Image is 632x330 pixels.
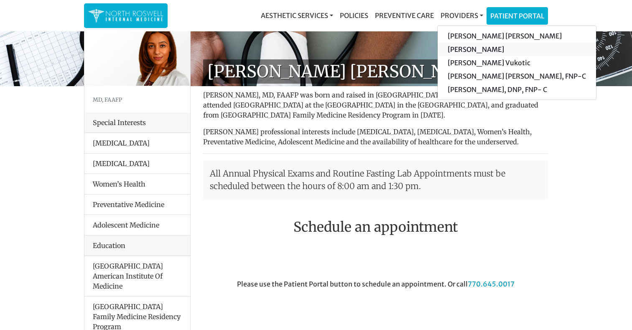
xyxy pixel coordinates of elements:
a: [PERSON_NAME] [PERSON_NAME] [438,29,596,43]
a: [PERSON_NAME] [PERSON_NAME], FNP-C [438,69,596,83]
a: [PERSON_NAME] Vukotic [438,56,596,69]
li: [MEDICAL_DATA] [84,153,190,174]
li: Preventative Medicine [84,194,190,215]
a: Aesthetic Services [257,7,336,24]
a: [PERSON_NAME] [438,43,596,56]
div: Please use the Patient Portal button to schedule an appointment. Or call [197,279,554,326]
small: MD, FAAFP [93,96,122,103]
a: Policies [336,7,372,24]
h2: Schedule an appointment [203,219,548,235]
a: 770.645.0017 [468,280,515,288]
li: Women’s Health [84,174,190,194]
li: Adolescent Medicine [84,215,190,235]
h1: [PERSON_NAME] [PERSON_NAME] [203,59,548,84]
a: [PERSON_NAME], DNP, FNP- C [438,83,596,96]
a: Providers [437,7,487,24]
img: Dr. Farah Mubarak Ali MD, FAAFP [84,23,190,86]
p: [PERSON_NAME] professional interests include [MEDICAL_DATA], [MEDICAL_DATA], Women’s Health, Prev... [203,127,548,147]
p: All Annual Physical Exams and Routine Fasting Lab Appointments must be scheduled between the hour... [203,161,548,199]
div: Special Interests [84,113,190,133]
p: [PERSON_NAME], MD, FAAFP was born and raised in [GEOGRAPHIC_DATA], [DEMOGRAPHIC_DATA]. She attend... [203,90,548,120]
img: North Roswell Internal Medicine [88,8,163,24]
li: [GEOGRAPHIC_DATA] American Institute Of Medicine [84,256,190,297]
a: Patient Portal [487,8,548,24]
li: [MEDICAL_DATA] [84,133,190,153]
div: Education [84,235,190,256]
a: Preventive Care [372,7,437,24]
